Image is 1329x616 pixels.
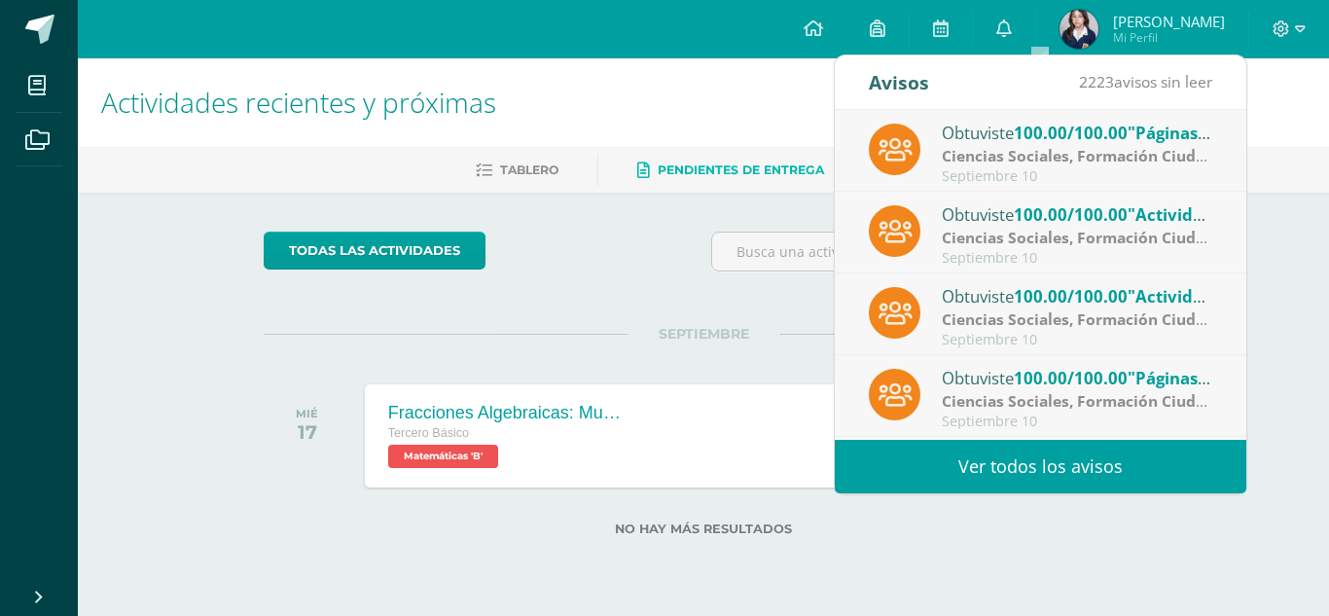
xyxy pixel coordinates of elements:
div: Avisos [869,55,929,109]
div: 17 [296,420,318,444]
div: MIÉ [296,407,318,420]
div: Obtuviste en [942,201,1212,227]
span: 2223 [1079,71,1114,92]
span: 100.00/100.00 [1014,367,1128,389]
span: Mi Perfil [1113,29,1225,46]
div: | Zona [942,308,1212,331]
div: Obtuviste en [942,120,1212,145]
input: Busca una actividad próxima aquí... [712,233,1143,271]
div: Obtuviste en [942,283,1212,308]
div: Septiembre 10 [942,250,1212,267]
span: Tercero Básico [388,426,469,440]
div: Fracciones Algebraicas: Multiplicación y División [388,403,622,423]
a: Ver todos los avisos [835,440,1246,493]
a: todas las Actividades [264,232,485,270]
span: [PERSON_NAME] [1113,12,1225,31]
span: SEPTIEMBRE [628,325,780,343]
span: 100.00/100.00 [1014,203,1128,226]
div: Septiembre 10 [942,332,1212,348]
div: Septiembre 10 [942,168,1212,185]
a: Tablero [476,155,558,186]
div: Septiembre 10 [942,414,1212,430]
span: Pendientes de entrega [658,163,824,177]
span: 100.00/100.00 [1014,122,1128,144]
div: Obtuviste en [942,365,1212,390]
span: Tablero [500,163,558,177]
span: avisos sin leer [1079,71,1212,92]
div: | Zona [942,145,1212,167]
div: | Zona [942,227,1212,249]
span: 100.00/100.00 [1014,285,1128,308]
span: Matemáticas 'B' [388,445,498,468]
label: No hay más resultados [264,522,1144,536]
a: Pendientes de entrega [637,155,824,186]
span: Actividades recientes y próximas [101,84,496,121]
img: 41b69cafc6c9dcc1d0ea30fe2271c450.png [1060,10,1098,49]
div: | Zona [942,390,1212,413]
